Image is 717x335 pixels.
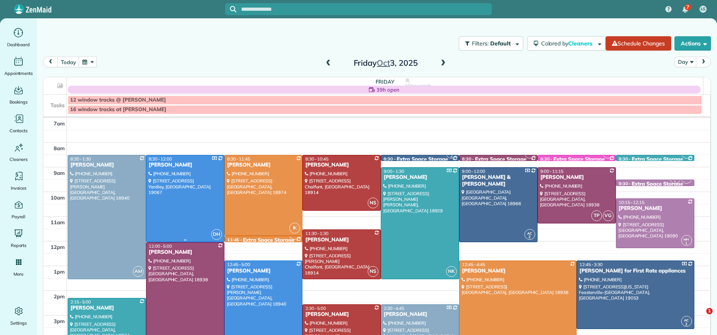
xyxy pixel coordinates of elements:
div: [PERSON_NAME] [540,174,614,181]
div: Extra Space Storage [632,181,683,188]
span: DH [211,229,222,240]
span: 3pm [54,318,65,324]
span: 8:30 - 12:00 [149,156,172,162]
iframe: Intercom live chat [690,308,709,327]
span: 12:45 - 3:30 [579,262,602,267]
div: Extra Space Storage [397,156,448,163]
span: MH [684,237,689,241]
span: Reports [11,241,27,249]
a: Settings [3,305,34,327]
a: Schedule Changes [606,36,671,51]
button: prev [43,57,58,67]
button: Day [674,57,696,67]
span: 11am [51,219,65,225]
span: 2:30 - 4:45 [384,306,404,311]
span: 2:30 - 5:00 [305,306,326,311]
div: [PERSON_NAME] [305,162,378,168]
div: [PERSON_NAME] [383,311,457,318]
span: AM [133,266,144,277]
span: 10:15 - 12:15 [619,200,645,205]
div: [PERSON_NAME] [148,249,222,256]
span: 10am [51,194,65,201]
span: Dashboard [7,41,30,49]
span: Settings [10,319,27,327]
div: [PERSON_NAME] for First Rate appliances [579,268,692,274]
div: [PERSON_NAME] [227,162,300,168]
svg: Focus search [230,6,236,12]
span: 9am [54,170,65,176]
span: Bookings [10,98,28,106]
span: NS [368,266,378,277]
span: AC [684,318,689,322]
button: Actions [674,36,711,51]
div: [PERSON_NAME] [305,237,378,243]
div: [PERSON_NAME] [305,311,378,318]
span: 39h open [376,86,399,94]
span: NS [368,198,378,208]
span: Invoices [11,184,27,192]
span: Default [490,40,511,47]
span: 11:30 - 1:30 [305,231,328,236]
div: [PERSON_NAME] [383,174,457,181]
button: next [696,57,711,67]
div: [PERSON_NAME] & [PERSON_NAME] [462,174,535,188]
button: Filters: Default [459,36,523,51]
span: More [14,270,23,278]
span: Filters: [472,40,489,47]
div: Extra Space Storage [475,156,526,163]
span: 9:00 - 1:30 [384,168,404,174]
a: Filters: Default [455,36,523,51]
div: Extra Space Storage [632,156,683,163]
button: Focus search [225,6,236,12]
button: today [57,57,79,67]
h2: Friday 3, 2025 [336,59,435,67]
span: 12 window tracks @ [PERSON_NAME] [70,97,166,103]
a: Invoices [3,170,34,192]
span: 12pm [51,244,65,250]
div: [PERSON_NAME] [70,305,144,311]
span: 1 [706,308,713,314]
a: Appointments [3,55,34,77]
button: Colored byCleaners [527,36,606,51]
span: Friday [376,78,394,85]
a: Cleaners [3,141,34,163]
span: 7am [54,120,65,127]
span: LS [701,6,706,12]
span: Colored by [541,40,595,47]
span: 12:45 - 4:45 [462,262,485,267]
span: 12:45 - 5:00 [227,262,250,267]
span: IK [289,223,300,233]
span: Payroll [12,213,26,221]
span: View week [405,82,431,89]
span: 2pm [54,293,65,300]
span: TP [591,210,602,221]
span: 7 [686,4,689,10]
span: Cleaners [568,40,594,47]
div: Extra Space Storage [243,237,294,244]
div: [PERSON_NAME] [148,162,222,168]
span: VG [603,210,614,221]
div: [PERSON_NAME] [70,162,144,168]
span: NK [446,266,457,277]
small: 2 [682,321,692,328]
span: AC [527,231,532,235]
span: 8am [54,145,65,151]
small: 1 [670,177,680,185]
a: Dashboard [3,26,34,49]
span: 8:30 - 10:45 [305,156,328,162]
a: Bookings [3,84,34,106]
small: 2 [525,233,535,241]
span: Appointments [4,69,33,77]
span: 2:15 - 5:00 [70,299,91,305]
span: 1pm [54,268,65,275]
span: Cleaners [10,155,27,163]
div: Extra Space Storage [553,156,605,163]
small: 1 [682,240,692,247]
span: 16 window tracks at [PERSON_NAME] [70,106,166,113]
a: Contacts [3,112,34,135]
span: 8:30 - 11:45 [227,156,250,162]
div: [PERSON_NAME] [227,268,300,274]
div: [PERSON_NAME] [618,205,692,212]
small: 2 [446,153,456,160]
div: [PERSON_NAME] [462,268,574,274]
